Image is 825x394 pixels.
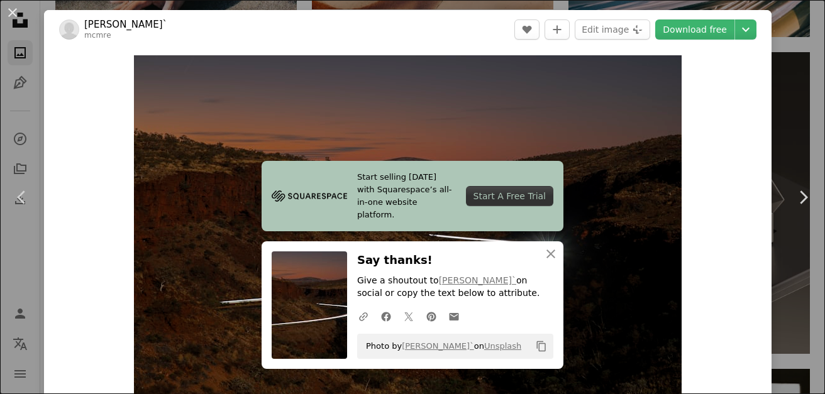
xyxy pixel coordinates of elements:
button: Edit image [575,19,650,40]
img: Go to Brian McMahon`'s profile [59,19,79,40]
a: mcmre [84,31,111,40]
img: file-1705255347840-230a6ab5bca9image [272,187,347,205]
button: Choose download size [735,19,756,40]
button: Like [514,19,540,40]
a: Share over email [443,304,465,329]
a: Share on Twitter [397,304,420,329]
button: Copy to clipboard [531,336,552,357]
a: Start selling [DATE] with Squarespace’s all-in-one website platform.Start A Free Trial [262,161,563,231]
span: Photo by on [360,336,521,356]
h3: Say thanks! [357,251,553,270]
button: Add to Collection [545,19,570,40]
a: Share on Pinterest [420,304,443,329]
span: Start selling [DATE] with Squarespace’s all-in-one website platform. [357,171,456,221]
a: Next [781,137,825,258]
a: Share on Facebook [375,304,397,329]
a: [PERSON_NAME]` [402,341,474,351]
a: Unsplash [484,341,521,351]
a: [PERSON_NAME]` [439,275,516,285]
a: [PERSON_NAME]` [84,18,167,31]
div: Start A Free Trial [466,186,553,206]
a: Download free [655,19,734,40]
p: Give a shoutout to on social or copy the text below to attribute. [357,275,553,300]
